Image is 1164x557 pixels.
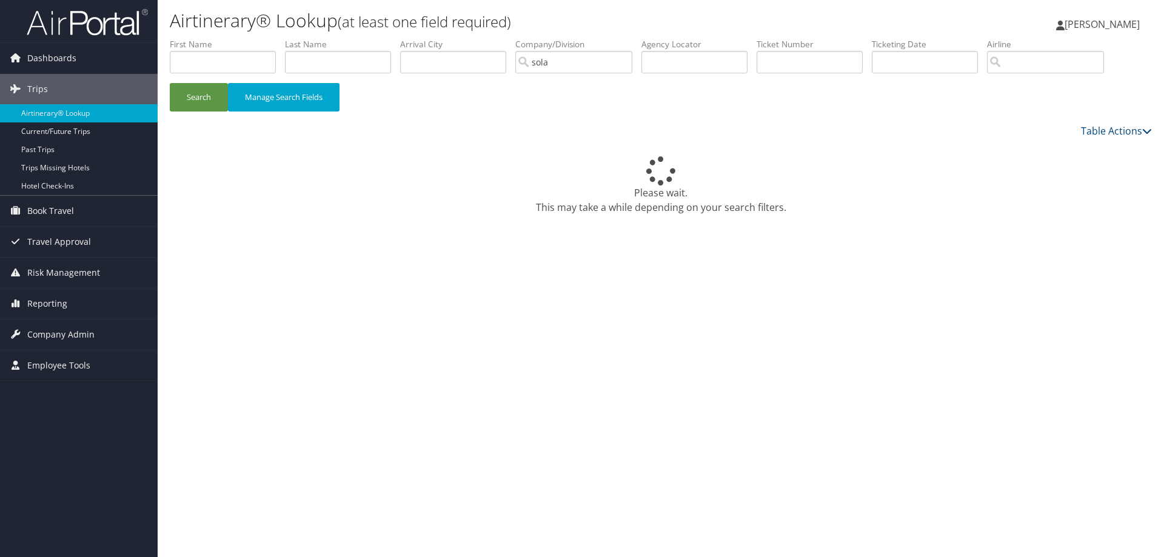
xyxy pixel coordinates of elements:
[27,74,48,104] span: Trips
[515,38,641,50] label: Company/Division
[987,38,1113,50] label: Airline
[228,83,339,112] button: Manage Search Fields
[27,227,91,257] span: Travel Approval
[27,319,95,350] span: Company Admin
[1081,124,1152,138] a: Table Actions
[170,156,1152,215] div: Please wait. This may take a while depending on your search filters.
[27,258,100,288] span: Risk Management
[757,38,872,50] label: Ticket Number
[285,38,400,50] label: Last Name
[27,350,90,381] span: Employee Tools
[641,38,757,50] label: Agency Locator
[872,38,987,50] label: Ticketing Date
[170,38,285,50] label: First Name
[338,12,511,32] small: (at least one field required)
[27,196,74,226] span: Book Travel
[170,8,824,33] h1: Airtinerary® Lookup
[170,83,228,112] button: Search
[1056,6,1152,42] a: [PERSON_NAME]
[27,289,67,319] span: Reporting
[27,8,148,36] img: airportal-logo.png
[1065,18,1140,31] span: [PERSON_NAME]
[400,38,515,50] label: Arrival City
[27,43,76,73] span: Dashboards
